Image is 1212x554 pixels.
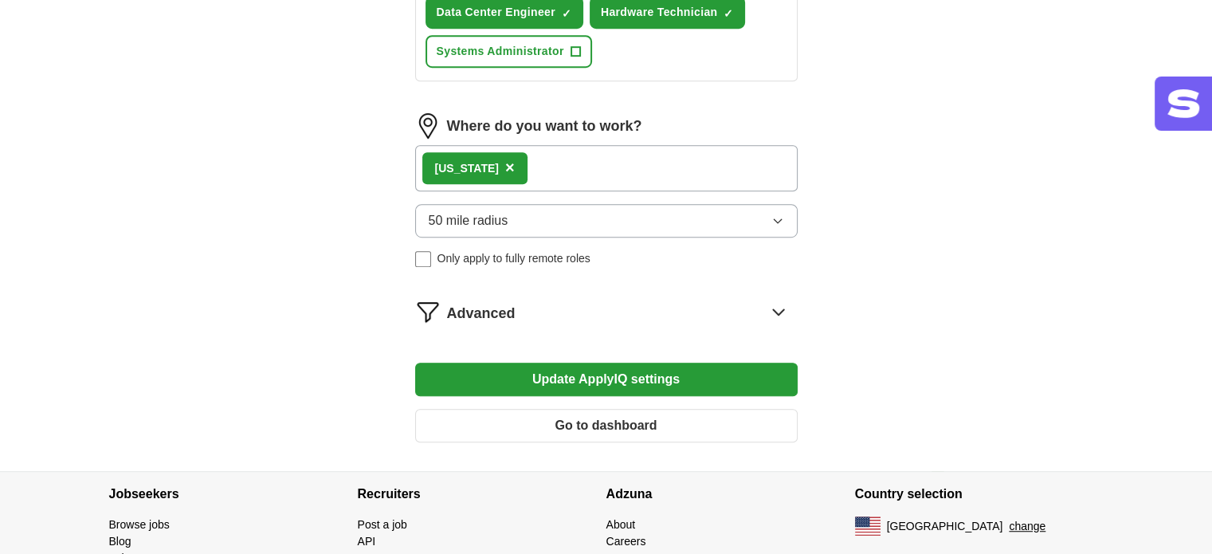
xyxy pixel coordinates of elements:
a: API [358,535,376,548]
span: × [505,159,515,176]
a: Blog [109,535,131,548]
img: US flag [855,517,881,536]
button: Update ApplyIQ settings [415,363,798,396]
button: Systems Administrator [426,35,592,68]
button: × [505,156,515,180]
img: location.png [415,113,441,139]
a: Careers [606,535,646,548]
span: 50 mile radius [429,211,508,230]
h4: Country selection [855,472,1104,517]
span: Hardware Technician [601,4,717,21]
span: Data Center Engineer [437,4,555,21]
span: Systems Administrator [437,43,564,60]
span: ✓ [562,7,571,20]
div: [US_STATE] [435,160,499,177]
span: ✓ [724,7,733,20]
span: Advanced [447,303,516,324]
button: 50 mile radius [415,204,798,238]
button: Go to dashboard [415,409,798,442]
a: About [606,518,636,531]
input: Only apply to fully remote roles [415,251,431,267]
a: Browse jobs [109,518,170,531]
button: change [1009,518,1045,535]
span: [GEOGRAPHIC_DATA] [887,518,1003,535]
label: Where do you want to work? [447,116,642,137]
img: filter [415,299,441,324]
span: Only apply to fully remote roles [437,250,590,267]
a: Post a job [358,518,407,531]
